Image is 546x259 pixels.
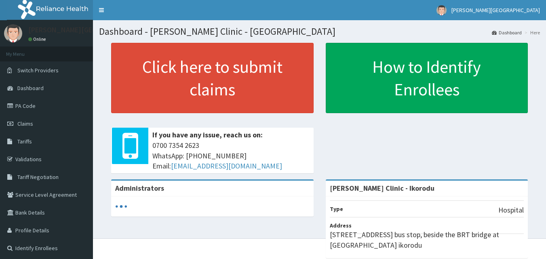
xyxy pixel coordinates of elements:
[498,205,524,215] p: Hospital
[4,24,22,42] img: User Image
[330,205,343,213] b: Type
[330,230,524,250] p: [STREET_ADDRESS] bus stop, beside the BRT bridge at [GEOGRAPHIC_DATA] ikorodu
[17,173,59,181] span: Tariff Negotiation
[28,36,48,42] a: Online
[326,43,528,113] a: How to Identify Enrollees
[152,130,263,139] b: If you have any issue, reach us on:
[171,161,282,171] a: [EMAIL_ADDRESS][DOMAIN_NAME]
[17,138,32,145] span: Tariffs
[99,26,540,37] h1: Dashboard - [PERSON_NAME] Clinic - [GEOGRAPHIC_DATA]
[330,222,352,229] b: Address
[492,29,522,36] a: Dashboard
[17,120,33,127] span: Claims
[330,183,434,193] strong: [PERSON_NAME] Clinic - Ikorodu
[115,200,127,213] svg: audio-loading
[523,29,540,36] li: Here
[451,6,540,14] span: [PERSON_NAME][GEOGRAPHIC_DATA]
[436,5,447,15] img: User Image
[28,26,148,34] p: [PERSON_NAME][GEOGRAPHIC_DATA]
[115,183,164,193] b: Administrators
[111,43,314,113] a: Click here to submit claims
[17,67,59,74] span: Switch Providers
[17,84,44,92] span: Dashboard
[152,140,310,171] span: 0700 7354 2623 WhatsApp: [PHONE_NUMBER] Email:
